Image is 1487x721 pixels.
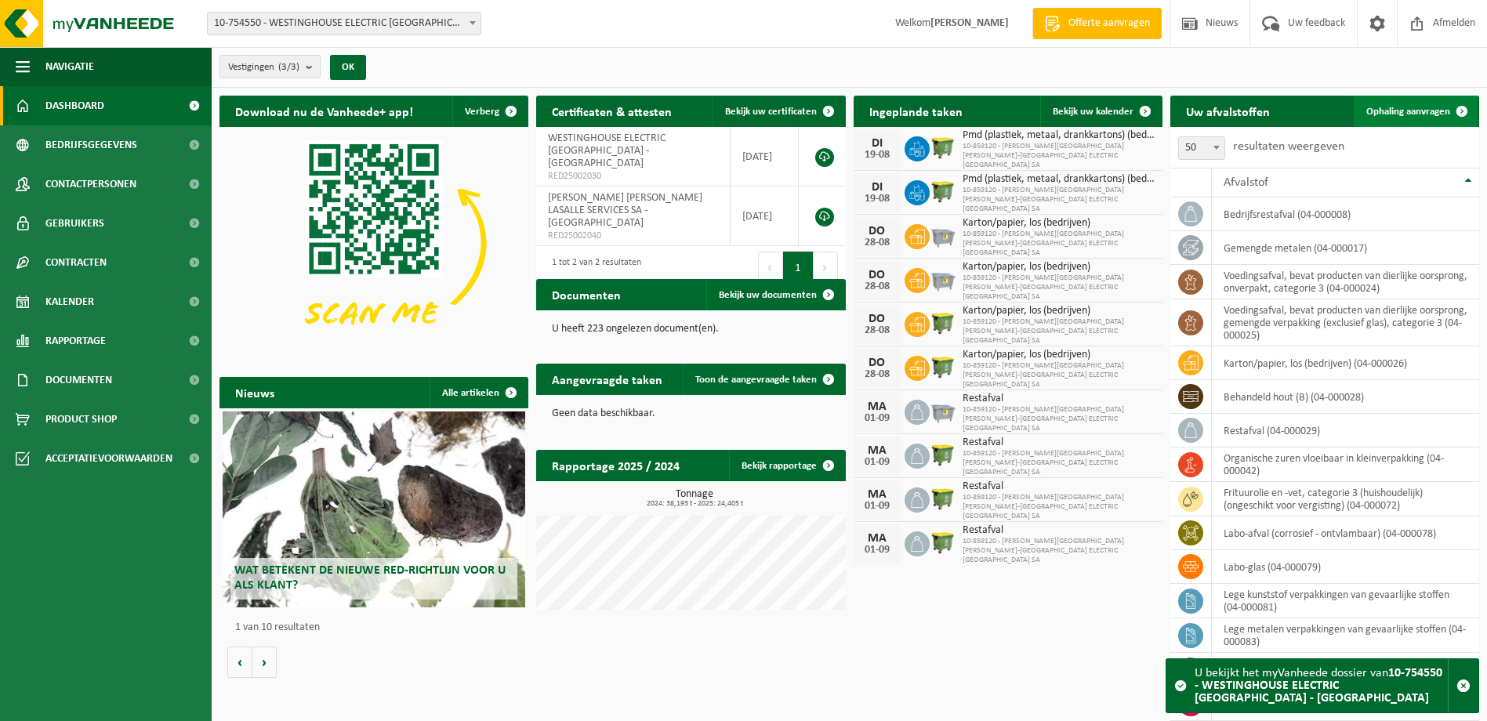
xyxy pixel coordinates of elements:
span: Documenten [45,360,112,400]
span: Ophaling aanvragen [1366,107,1450,117]
label: resultaten weergeven [1233,140,1344,153]
td: lege kunststof verpakkingen van gevaarlijke stoffen (04-000081) [1212,584,1479,618]
a: Toon de aangevraagde taken [683,364,844,395]
button: Vorige [227,647,252,678]
h2: Uw afvalstoffen [1170,96,1286,126]
span: Bekijk uw kalender [1053,107,1133,117]
td: restafval (04-000029) [1212,414,1479,447]
span: Toon de aangevraagde taken [695,375,817,385]
a: Alle artikelen [430,377,527,408]
count: (3/3) [278,62,299,72]
img: Download de VHEPlus App [219,127,528,359]
td: lege metalen verpakkingen van gevaarlijke stoffen (04-000083) [1212,618,1479,653]
span: Restafval [963,524,1155,537]
span: Karton/papier, los (bedrijven) [963,349,1155,361]
span: Kalender [45,282,94,321]
div: DI [861,137,893,150]
span: 10-859120 - [PERSON_NAME][GEOGRAPHIC_DATA][PERSON_NAME]-[GEOGRAPHIC_DATA] ELECTRIC [GEOGRAPHIC_DA... [963,142,1155,170]
span: Restafval [963,480,1155,493]
div: 28-08 [861,325,893,336]
img: WB-2500-GAL-GY-01 [930,266,956,292]
p: U heeft 223 ongelezen document(en). [552,324,829,335]
a: Bekijk uw documenten [706,279,844,310]
span: Acceptatievoorwaarden [45,439,172,478]
span: Product Shop [45,400,117,439]
span: RED25002040 [548,230,717,242]
div: 1 tot 2 van 2 resultaten [544,250,641,284]
div: 28-08 [861,237,893,248]
td: bedrijfsrestafval (04-000008) [1212,197,1479,231]
div: DI [861,181,893,194]
span: Offerte aanvragen [1064,16,1154,31]
span: Restafval [963,393,1155,405]
h2: Nieuws [219,377,290,408]
span: [PERSON_NAME] [PERSON_NAME] LASALLE SERVICES SA - [GEOGRAPHIC_DATA] [548,192,702,229]
span: 10-754550 - WESTINGHOUSE ELECTRIC BELGIUM - NIVELLES [207,12,481,35]
img: WB-1100-HPE-GN-50 [930,353,956,380]
span: WESTINGHOUSE ELECTRIC [GEOGRAPHIC_DATA] - [GEOGRAPHIC_DATA] [548,132,666,169]
a: Offerte aanvragen [1032,8,1162,39]
div: 28-08 [861,281,893,292]
a: Bekijk uw kalender [1040,96,1161,127]
h2: Rapportage 2025 / 2024 [536,450,695,480]
td: labo-afval (corrosief - ontvlambaar) (04-000078) [1212,516,1479,550]
div: DO [861,269,893,281]
span: 50 [1179,137,1224,159]
span: 10-859120 - [PERSON_NAME][GEOGRAPHIC_DATA][PERSON_NAME]-[GEOGRAPHIC_DATA] ELECTRIC [GEOGRAPHIC_DA... [963,186,1155,214]
img: WB-1100-HPE-GN-50 [930,485,956,512]
h3: Tonnage [544,489,845,508]
img: WB-1100-HPE-GN-50 [930,529,956,556]
h2: Certificaten & attesten [536,96,687,126]
div: 01-09 [861,545,893,556]
span: RED25002030 [548,170,717,183]
div: MA [861,444,893,457]
button: OK [330,55,366,80]
span: 10-859120 - [PERSON_NAME][GEOGRAPHIC_DATA][PERSON_NAME]-[GEOGRAPHIC_DATA] ELECTRIC [GEOGRAPHIC_DA... [963,230,1155,258]
td: frituurolie en -vet, categorie 3 (huishoudelijk) (ongeschikt voor vergisting) (04-000072) [1212,482,1479,516]
div: MA [861,532,893,545]
div: 01-09 [861,501,893,512]
span: Pmd (plastiek, metaal, drankkartons) (bedrijven) [963,173,1155,186]
td: voedingsafval, bevat producten van dierlijke oorsprong, gemengde verpakking (exclusief glas), cat... [1212,299,1479,346]
span: Navigatie [45,47,94,86]
span: Karton/papier, los (bedrijven) [963,305,1155,317]
strong: 10-754550 - WESTINGHOUSE ELECTRIC [GEOGRAPHIC_DATA] - [GEOGRAPHIC_DATA] [1195,667,1442,705]
span: Bekijk uw documenten [719,290,817,300]
span: Karton/papier, los (bedrijven) [963,261,1155,274]
span: Wat betekent de nieuwe RED-richtlijn voor u als klant? [234,564,506,592]
span: Contactpersonen [45,165,136,204]
span: 10-859120 - [PERSON_NAME][GEOGRAPHIC_DATA][PERSON_NAME]-[GEOGRAPHIC_DATA] ELECTRIC [GEOGRAPHIC_DA... [963,493,1155,521]
button: Verberg [452,96,527,127]
h2: Documenten [536,279,637,310]
span: 50 [1178,136,1225,160]
span: Verberg [465,107,499,117]
span: Vestigingen [228,56,299,79]
h2: Aangevraagde taken [536,364,678,394]
span: 10-859120 - [PERSON_NAME][GEOGRAPHIC_DATA][PERSON_NAME]-[GEOGRAPHIC_DATA] ELECTRIC [GEOGRAPHIC_DA... [963,317,1155,346]
p: Geen data beschikbaar. [552,408,829,419]
span: 10-754550 - WESTINGHOUSE ELECTRIC BELGIUM - NIVELLES [208,13,481,34]
div: 19-08 [861,150,893,161]
span: 10-859120 - [PERSON_NAME][GEOGRAPHIC_DATA][PERSON_NAME]-[GEOGRAPHIC_DATA] ELECTRIC [GEOGRAPHIC_DA... [963,405,1155,433]
span: Bedrijfsgegevens [45,125,137,165]
span: Restafval [963,437,1155,449]
td: voedingsafval, bevat producten van dierlijke oorsprong, onverpakt, categorie 3 (04-000024) [1212,265,1479,299]
div: DO [861,313,893,325]
img: WB-1100-HPE-GN-50 [930,310,956,336]
div: MA [861,488,893,501]
div: U bekijkt het myVanheede dossier van [1195,659,1448,712]
a: Ophaling aanvragen [1354,96,1478,127]
img: WB-1100-HPE-GN-50 [930,134,956,161]
button: Next [814,252,838,283]
img: WB-2500-GAL-GY-01 [930,222,956,248]
img: WB-1100-HPE-GN-50 [930,178,956,205]
div: 28-08 [861,369,893,380]
span: Dashboard [45,86,104,125]
td: karton/papier, los (bedrijven) (04-000026) [1212,346,1479,380]
a: Bekijk uw certificaten [713,96,844,127]
button: Previous [758,252,783,283]
a: Wat betekent de nieuwe RED-richtlijn voor u als klant? [223,411,525,607]
td: opruimafval, verontreinigd met diverse gevaarlijke afvalstoffen (04-000093) [1212,653,1479,687]
button: Volgende [252,647,277,678]
button: Vestigingen(3/3) [219,55,321,78]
